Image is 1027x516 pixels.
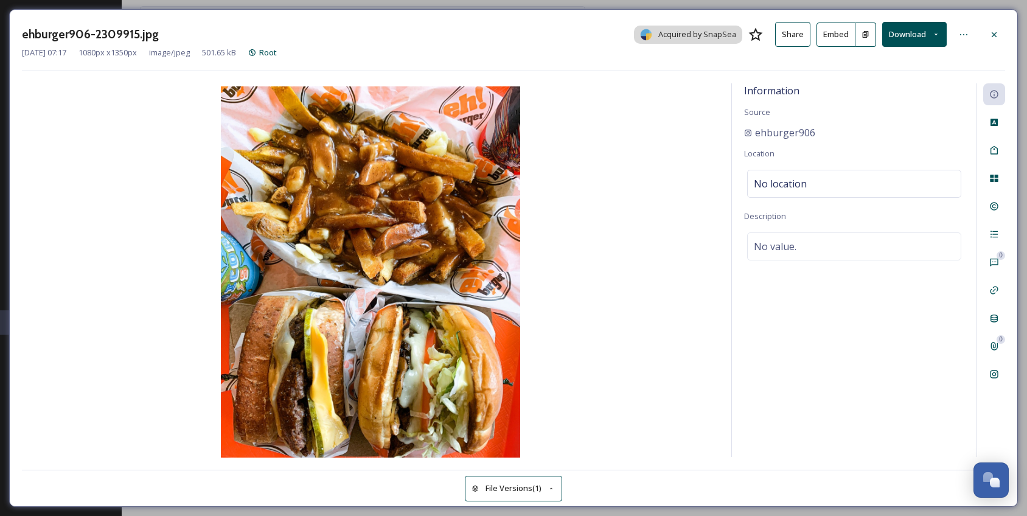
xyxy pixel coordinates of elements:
[202,47,236,58] span: 501.65 kB
[744,148,775,159] span: Location
[973,462,1009,498] button: Open Chat
[640,29,652,41] img: snapsea-logo.png
[744,84,799,97] span: Information
[775,22,810,47] button: Share
[754,239,796,254] span: No value.
[744,106,770,117] span: Source
[744,211,786,221] span: Description
[465,476,562,501] button: File Versions(1)
[259,47,277,58] span: Root
[744,125,815,140] a: ehburger906
[754,176,807,191] span: No location
[22,86,719,460] img: ehburger906-2309915.jpg
[882,22,947,47] button: Download
[997,251,1005,260] div: 0
[22,47,66,58] span: [DATE] 07:17
[997,335,1005,344] div: 0
[755,125,815,140] span: ehburger906
[78,47,137,58] span: 1080 px x 1350 px
[658,29,736,40] span: Acquired by SnapSea
[149,47,190,58] span: image/jpeg
[816,23,855,47] button: Embed
[22,26,159,43] h3: ehburger906-2309915.jpg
